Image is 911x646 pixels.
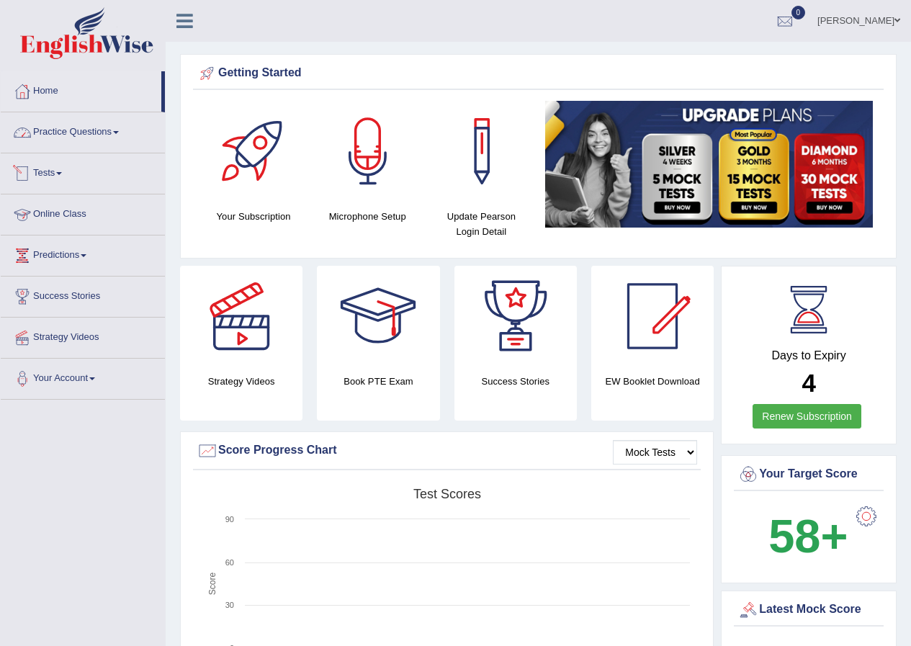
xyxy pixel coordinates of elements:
[768,510,848,562] b: 58+
[431,209,531,239] h4: Update Pearson Login Detail
[1,318,165,354] a: Strategy Videos
[1,71,161,107] a: Home
[1,359,165,395] a: Your Account
[413,487,481,501] tspan: Test scores
[197,63,880,84] div: Getting Started
[545,101,873,228] img: small5.jpg
[753,404,861,429] a: Renew Subscription
[225,515,234,524] text: 90
[454,374,577,389] h4: Success Stories
[802,369,815,397] b: 4
[317,374,439,389] h4: Book PTE Exam
[197,440,697,462] div: Score Progress Chart
[1,235,165,272] a: Predictions
[737,349,880,362] h4: Days to Expiry
[1,112,165,148] a: Practice Questions
[1,153,165,189] a: Tests
[1,277,165,313] a: Success Stories
[318,209,417,224] h4: Microphone Setup
[204,209,303,224] h4: Your Subscription
[1,194,165,230] a: Online Class
[737,464,880,485] div: Your Target Score
[591,374,714,389] h4: EW Booklet Download
[225,601,234,609] text: 30
[791,6,806,19] span: 0
[180,374,302,389] h4: Strategy Videos
[737,599,880,621] div: Latest Mock Score
[207,573,217,596] tspan: Score
[225,558,234,567] text: 60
